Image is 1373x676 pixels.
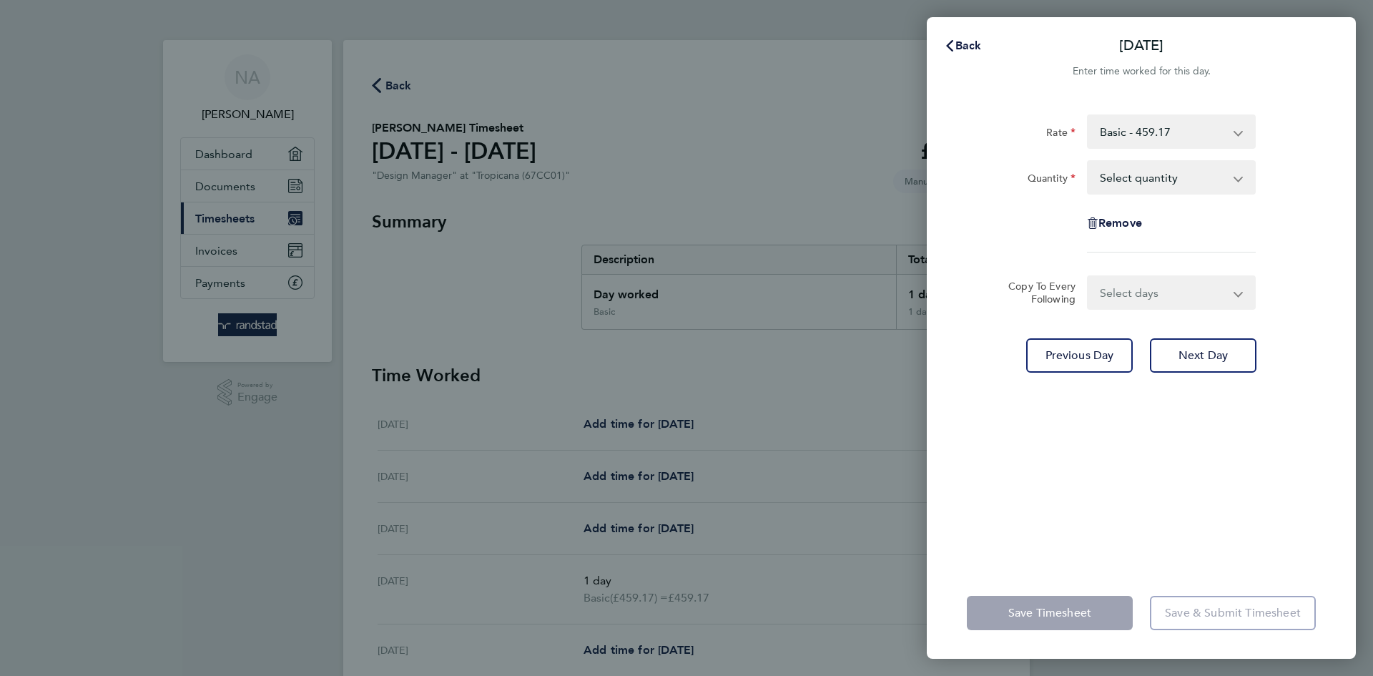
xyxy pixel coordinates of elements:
span: Back [955,39,982,52]
label: Copy To Every Following [997,280,1076,305]
span: Next Day [1178,348,1228,363]
span: Previous Day [1045,348,1114,363]
label: Rate [1046,126,1076,143]
div: Enter time worked for this day. [927,63,1356,80]
p: [DATE] [1119,36,1163,56]
button: Remove [1087,217,1142,229]
span: Remove [1098,216,1142,230]
button: Next Day [1150,338,1256,373]
button: Previous Day [1026,338,1133,373]
label: Quantity [1028,172,1076,189]
button: Back [930,31,996,60]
